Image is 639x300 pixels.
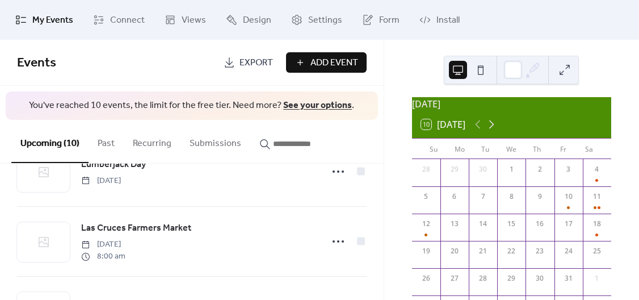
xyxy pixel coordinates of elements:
div: 18 [592,219,602,229]
div: 29 [449,164,460,174]
button: 10[DATE] [417,116,469,132]
div: 17 [564,219,574,229]
div: 1 [592,273,602,284]
div: Th [524,139,550,159]
span: Las Cruces Farmers Market [81,222,191,235]
div: 30 [478,164,488,174]
a: Connect [85,5,153,35]
div: 2 [535,164,545,174]
span: Lumberjack Day [81,158,146,172]
a: Settings [283,5,351,35]
span: Views [182,14,206,27]
a: Design [217,5,280,35]
div: 24 [564,246,574,256]
div: 22 [506,246,516,256]
a: Views [156,5,215,35]
div: 11 [592,191,602,202]
div: 4 [592,164,602,174]
span: Design [243,14,271,27]
div: 15 [506,219,516,229]
div: 13 [449,219,460,229]
span: [DATE] [81,175,121,187]
div: 6 [449,191,460,202]
div: 21 [478,246,488,256]
div: 31 [564,273,574,284]
span: Export [239,56,273,70]
button: Upcoming (10) [11,120,89,163]
div: 19 [421,246,431,256]
a: Las Cruces Farmers Market [81,221,191,236]
div: [DATE] [412,97,611,111]
span: 8:00 am [81,251,125,262]
div: 1 [506,164,516,174]
div: 25 [592,246,602,256]
div: 3 [564,164,574,174]
span: Events [17,51,56,76]
div: 28 [421,164,431,174]
div: 12 [421,219,431,229]
div: 30 [535,273,545,284]
div: 27 [449,273,460,284]
div: 26 [421,273,431,284]
span: Form [379,14,400,27]
div: Su [421,139,447,159]
button: Past [89,120,124,162]
div: We [498,139,524,159]
div: 23 [535,246,545,256]
button: Submissions [180,120,250,162]
span: [DATE] [81,239,125,251]
div: Fr [550,139,577,159]
a: Export [215,52,281,73]
span: My Events [32,14,73,27]
div: 20 [449,246,460,256]
div: Mo [447,139,473,159]
a: Form [354,5,408,35]
div: Tu [473,139,499,159]
button: Recurring [124,120,180,162]
span: You've reached 10 events, the limit for the free tier. Need more? . [17,99,367,112]
div: 10 [564,191,574,202]
div: Sa [576,139,602,159]
span: Connect [110,14,145,27]
a: Install [411,5,468,35]
a: See your options [283,97,352,114]
a: My Events [7,5,82,35]
span: Settings [308,14,342,27]
a: Lumberjack Day [81,157,146,172]
div: 14 [478,219,488,229]
div: 9 [535,191,545,202]
div: 28 [478,273,488,284]
div: 16 [535,219,545,229]
span: Install [436,14,460,27]
div: 8 [506,191,516,202]
div: 29 [506,273,516,284]
div: 7 [478,191,488,202]
div: 5 [421,191,431,202]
